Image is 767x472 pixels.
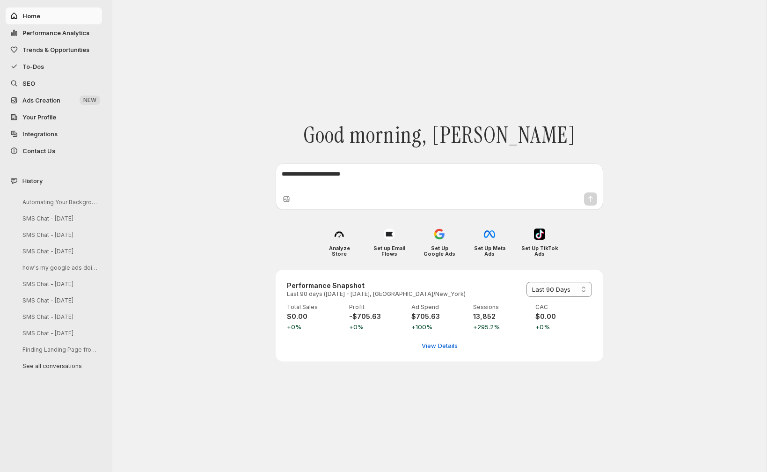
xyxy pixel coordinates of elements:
p: Last 90 days ([DATE] - [DATE], [GEOGRAPHIC_DATA]/New_York) [287,290,466,298]
span: To-Dos [22,63,44,70]
span: View Details [422,341,458,350]
button: Automating Your Background Tasks [15,195,104,209]
span: Performance Analytics [22,29,89,37]
span: SEO [22,80,35,87]
button: View detailed performance [416,338,463,353]
h3: Performance Snapshot [287,281,466,290]
span: +0% [535,322,592,332]
button: Home [6,7,102,24]
button: See all conversations [15,359,104,373]
button: SMS Chat - [DATE] [15,211,104,226]
button: how's my google ads doing [DATE]? [15,260,104,275]
button: SMS Chat - [DATE] [15,310,104,324]
span: NEW [83,96,96,104]
button: SMS Chat - [DATE] [15,228,104,242]
a: SEO [6,75,102,92]
h4: $0.00 [535,312,592,321]
span: Home [22,12,40,20]
span: Trends & Opportunities [22,46,89,53]
p: Ad Spend [411,303,468,311]
span: +0% [349,322,406,332]
button: Ads Creation [6,92,102,109]
span: History [22,176,43,185]
p: CAC [535,303,592,311]
span: +100% [411,322,468,332]
button: SMS Chat - [DATE] [15,293,104,308]
h4: $705.63 [411,312,468,321]
h4: $0.00 [287,312,343,321]
h4: 13,852 [473,312,530,321]
img: Set Up TikTok Ads icon [534,229,545,240]
button: Upload image [282,194,291,204]
h4: Set Up Google Ads [421,245,458,257]
img: Set Up Google Ads icon [434,229,445,240]
p: Total Sales [287,303,343,311]
button: SMS Chat - [DATE] [15,277,104,291]
img: Analyze Store icon [334,229,345,240]
span: Good morning, [PERSON_NAME] [303,122,576,149]
button: Contact Us [6,142,102,159]
button: SMS Chat - [DATE] [15,326,104,340]
h4: Set Up Meta Ads [471,245,508,257]
a: Your Profile [6,109,102,125]
h4: Set up Email Flows [371,245,408,257]
p: Profit [349,303,406,311]
img: Set up Email Flows icon [384,229,395,240]
span: Your Profile [22,113,56,121]
span: Ads Creation [22,96,60,104]
a: Integrations [6,125,102,142]
span: Integrations [22,130,58,138]
button: SMS Chat - [DATE] [15,244,104,258]
button: Finding Landing Page from Hootsuite Blog [15,342,104,357]
p: Sessions [473,303,530,311]
button: Performance Analytics [6,24,102,41]
h4: Set Up TikTok Ads [521,245,558,257]
h4: Analyze Store [321,245,358,257]
img: Set Up Meta Ads icon [484,229,495,240]
button: Trends & Opportunities [6,41,102,58]
span: +295.2% [473,322,530,332]
span: +0% [287,322,343,332]
h4: -$705.63 [349,312,406,321]
button: To-Dos [6,58,102,75]
span: Contact Us [22,147,55,155]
